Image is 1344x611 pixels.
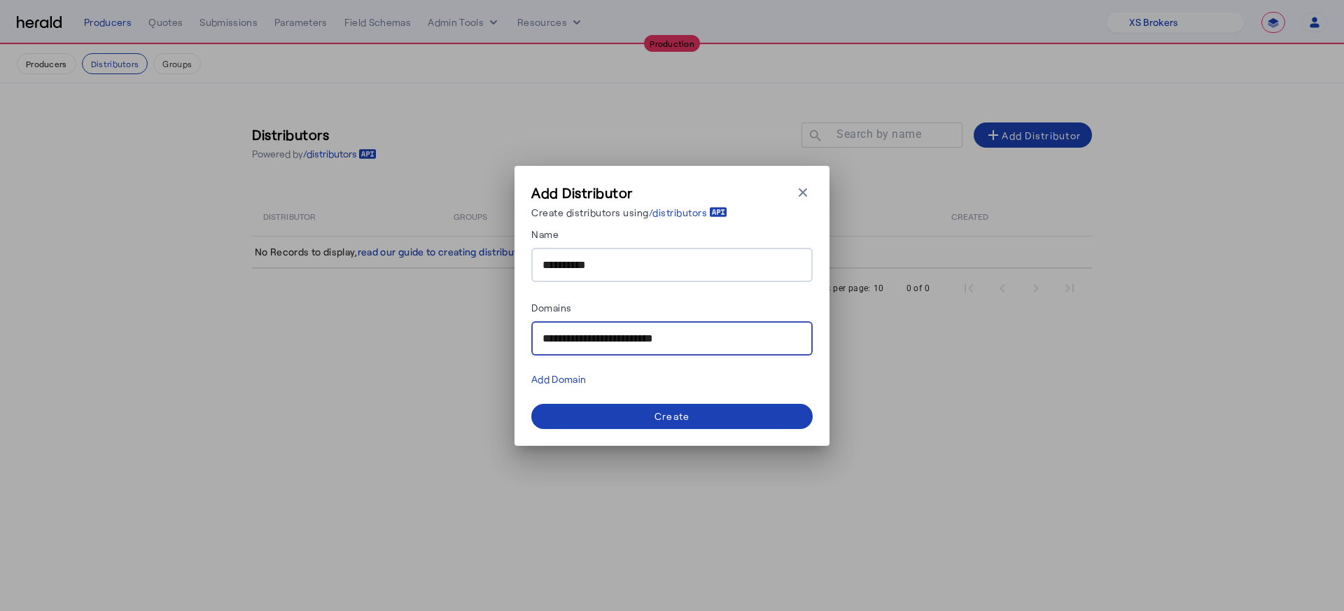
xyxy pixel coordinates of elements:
label: Domains [531,302,572,314]
label: Name [531,228,559,240]
div: Add Domain [531,372,587,386]
h3: Add Distributor [531,183,727,202]
p: Create distributors using [531,205,727,220]
button: Create [531,404,813,429]
a: /distributors [649,205,727,220]
div: Create [654,409,690,423]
